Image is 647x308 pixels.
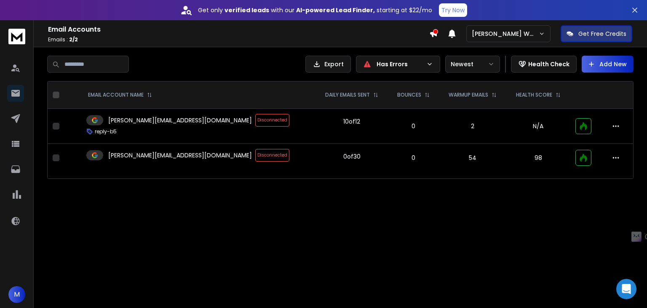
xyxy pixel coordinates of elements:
[8,286,25,303] button: M
[296,6,375,14] strong: AI-powered Lead Finder,
[377,60,423,68] p: Has Errors
[255,149,289,162] span: Disconnected
[439,144,506,172] td: 54
[393,154,434,162] p: 0
[393,122,434,130] p: 0
[69,36,78,43] span: 2 / 2
[198,6,432,14] p: Get only with our starting at $22/mo
[449,92,488,98] p: WARMUP EMAILS
[511,122,565,130] p: N/A
[48,36,429,43] p: Emails :
[325,92,370,98] p: DAILY EMAILS SENT
[528,60,569,68] p: Health Check
[305,56,351,73] button: Export
[255,114,289,127] span: Disconnected
[95,128,117,135] p: reply-b5
[582,56,634,73] button: Add New
[48,24,429,35] h1: Email Accounts
[8,29,25,44] img: logo
[397,92,421,98] p: BOUNCES
[108,151,252,159] p: [PERSON_NAME][EMAIL_ADDRESS][DOMAIN_NAME]
[578,30,626,38] p: Get Free Credits
[472,30,539,38] p: [PERSON_NAME] Workspace
[511,56,577,73] button: Health Check
[343,117,360,126] div: 10 of 12
[561,25,632,42] button: Get Free Credits
[441,6,465,14] p: Try Now
[439,109,506,144] td: 2
[445,56,500,73] button: Newest
[439,3,467,17] button: Try Now
[225,6,269,14] strong: verified leads
[516,92,552,98] p: HEALTH SCORE
[616,279,636,299] div: Open Intercom Messenger
[343,152,361,161] div: 0 of 30
[88,92,152,98] div: EMAIL ACCOUNT NAME
[108,116,252,124] p: [PERSON_NAME][EMAIL_ADDRESS][DOMAIN_NAME]
[506,144,570,172] td: 98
